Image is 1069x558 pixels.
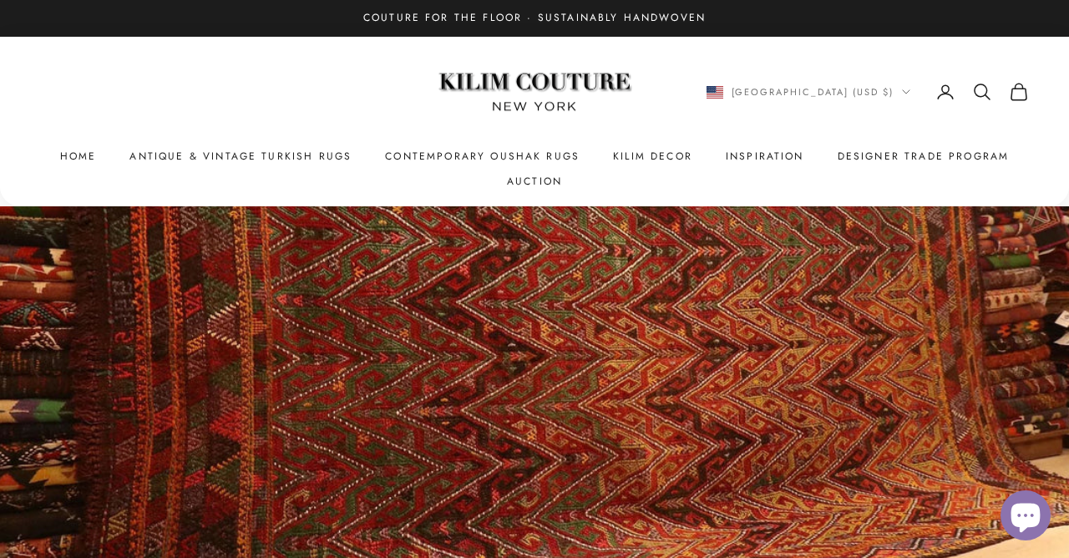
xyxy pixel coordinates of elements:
nav: Primary navigation [40,148,1029,190]
span: [GEOGRAPHIC_DATA] (USD $) [732,84,894,99]
a: Designer Trade Program [838,148,1010,165]
button: Change country or currency [707,84,911,99]
nav: Secondary navigation [707,82,1030,102]
summary: Kilim Decor [613,148,692,165]
a: Contemporary Oushak Rugs [385,148,580,165]
p: Couture for the Floor · Sustainably Handwoven [363,10,706,27]
a: Inspiration [726,148,804,165]
inbox-online-store-chat: Shopify online store chat [996,490,1056,545]
a: Auction [507,173,562,190]
a: Home [60,148,97,165]
a: Antique & Vintage Turkish Rugs [129,148,352,165]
